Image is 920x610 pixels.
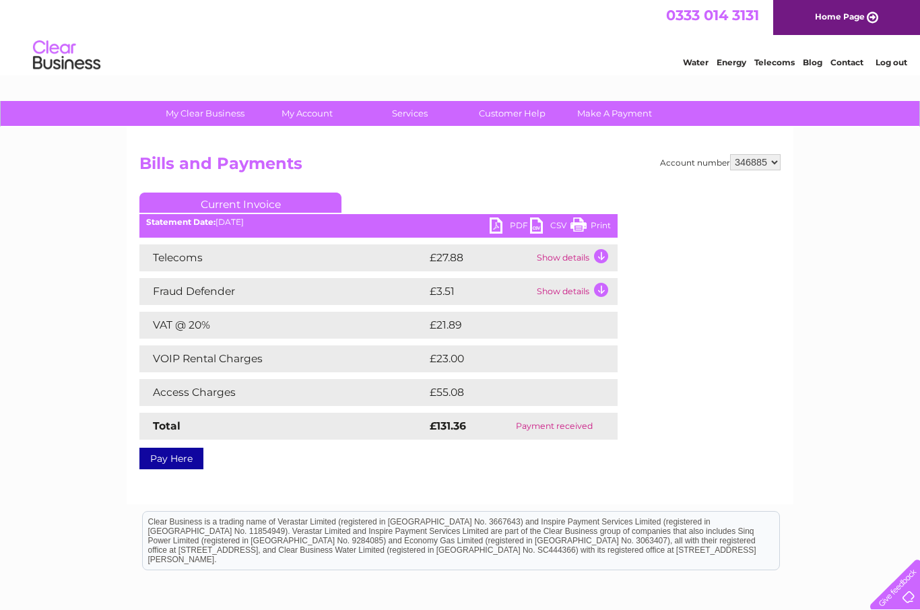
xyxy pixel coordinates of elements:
[426,379,591,406] td: £55.08
[533,244,618,271] td: Show details
[754,57,795,67] a: Telecoms
[354,101,465,126] a: Services
[139,154,781,180] h2: Bills and Payments
[32,35,101,76] img: logo.png
[153,419,180,432] strong: Total
[533,278,618,305] td: Show details
[530,217,570,237] a: CSV
[490,217,530,237] a: PDF
[139,217,618,227] div: [DATE]
[139,379,426,406] td: Access Charges
[559,101,670,126] a: Make A Payment
[139,193,341,213] a: Current Invoice
[252,101,363,126] a: My Account
[139,244,426,271] td: Telecoms
[139,448,203,469] a: Pay Here
[430,419,466,432] strong: £131.36
[492,413,618,440] td: Payment received
[830,57,863,67] a: Contact
[717,57,746,67] a: Energy
[660,154,781,170] div: Account number
[426,345,591,372] td: £23.00
[139,278,426,305] td: Fraud Defender
[426,312,589,339] td: £21.89
[876,57,907,67] a: Log out
[426,244,533,271] td: £27.88
[139,312,426,339] td: VAT @ 20%
[143,7,779,65] div: Clear Business is a trading name of Verastar Limited (registered in [GEOGRAPHIC_DATA] No. 3667643...
[139,345,426,372] td: VOIP Rental Charges
[666,7,759,24] a: 0333 014 3131
[146,217,216,227] b: Statement Date:
[457,101,568,126] a: Customer Help
[426,278,533,305] td: £3.51
[150,101,261,126] a: My Clear Business
[803,57,822,67] a: Blog
[683,57,709,67] a: Water
[570,217,611,237] a: Print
